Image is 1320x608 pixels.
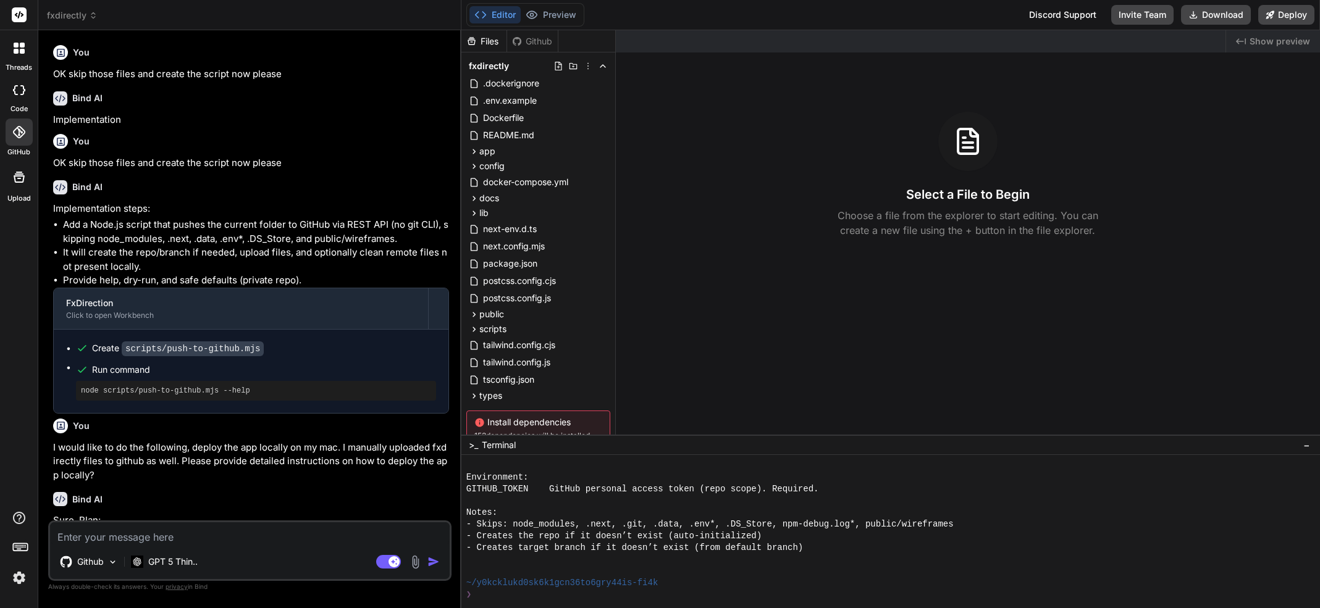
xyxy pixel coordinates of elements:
span: GITHUB_TOKEN GitHub personal access token (repo scope). Required. [466,483,819,495]
span: docker-compose.yml [482,175,570,189]
li: It will create the repo/branch if needed, upload files, and optionally clean remote files not pre... [63,246,449,273]
pre: node scripts/push-to-github.mjs --help [81,386,431,396]
span: app [479,145,495,157]
label: code [11,104,28,114]
span: next.config.mjs [482,239,546,254]
p: Sure. Plan: [53,514,449,528]
span: .dockerignore [482,76,540,91]
li: Add a Node.js script that pushes the current folder to GitHub via REST API (no git CLI), skipping... [63,218,449,246]
img: GPT 5 Thinking High [131,556,143,567]
span: privacy [166,583,188,590]
h3: Select a File to Begin [906,186,1030,203]
span: .env.example [482,93,538,108]
div: Discord Support [1022,5,1104,25]
span: types [479,389,502,402]
p: Implementation [53,113,449,127]
span: tsconfig.json [482,372,536,387]
div: Create [92,342,264,355]
img: attachment [408,555,422,569]
span: lib [479,207,489,219]
label: Upload [7,193,31,204]
span: Install dependencies [474,416,602,428]
span: Terminal [482,439,516,451]
span: fxdirectly [47,9,98,22]
h6: You [73,420,90,432]
h6: Bind AI [72,92,103,104]
span: Run command [92,364,436,376]
p: Github [77,556,104,568]
span: postcss.config.js [482,291,552,306]
span: Show preview [1250,35,1310,48]
div: Click to open Workbench [66,310,416,320]
label: threads [6,62,32,73]
span: tailwind.config.cjs [482,338,557,352]
h6: Bind AI [72,493,103,506]
span: − [1303,439,1310,451]
span: ~/y0kcklukd0sk6k1gcn36to6gry44is-fi4k [466,577,658,589]
button: Deploy [1258,5,1314,25]
button: Invite Team [1111,5,1174,25]
div: Github [507,35,558,48]
p: Choose a file from the explorer to start editing. You can create a new file using the + button in... [830,208,1106,238]
button: Editor [469,6,521,23]
span: docs [479,192,499,204]
p: OK skip those files and create the script now please [53,67,449,81]
p: Implementation steps: [53,202,449,216]
span: fxdirectly [469,60,509,72]
h6: You [73,46,90,59]
p: OK skip those files and create the script now please [53,156,449,170]
span: - Creates target branch if it doesn’t exist (from default branch) [466,542,804,554]
div: FxDirection [66,297,416,309]
button: Download [1181,5,1251,25]
button: FxDirectionClick to open Workbench [54,288,428,329]
span: Dockerfile [482,110,525,125]
span: next-env.d.ts [482,222,538,236]
span: package.json [482,256,539,271]
li: Provide help, dry-run, and safe defaults (private repo). [63,273,449,288]
button: Preview [521,6,581,23]
span: config [479,160,505,172]
span: scripts [479,323,507,335]
img: settings [9,567,30,588]
span: Environment: [466,472,529,483]
span: Notes: [466,507,497,518]
span: postcss.config.cjs [482,273,557,288]
span: README.md [482,128,536,143]
p: Always double-check its answers. Your in Bind [48,581,452,593]
span: public [479,308,504,320]
h6: Bind AI [72,181,103,193]
p: I would like to do the following, deploy the app locally on my mac. I manually uploaded fxdirectl... [53,441,449,483]
span: ❯ [466,589,471,601]
span: - Skips: node_modules, .next, .git, .data, .env*, .DS_Store, npm-debug.log*, public/wireframes [466,518,954,530]
img: icon [427,556,440,568]
img: Pick Models [107,557,118,567]
button: − [1301,435,1313,455]
div: Files [461,35,507,48]
label: GitHub [7,147,30,157]
span: tailwind.config.js [482,355,552,370]
code: scripts/push-to-github.mjs [122,341,264,356]
span: - Creates the repo if it doesn’t exist (auto-initialized) [466,530,762,542]
h6: You [73,135,90,148]
span: >_ [469,439,478,451]
span: 153 dependencies will be installed [474,431,602,441]
p: GPT 5 Thin.. [148,556,198,568]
